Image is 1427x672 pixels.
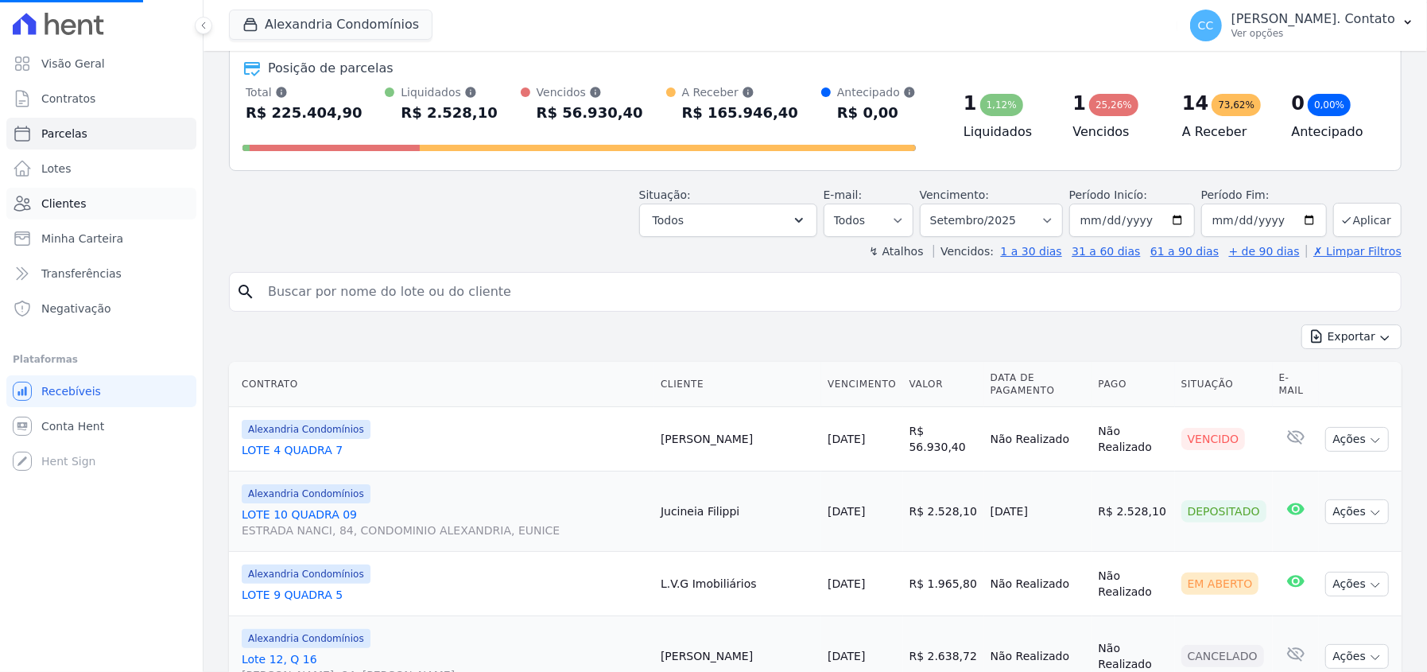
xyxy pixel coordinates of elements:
a: Minha Carteira [6,223,196,254]
div: R$ 0,00 [837,100,916,126]
a: 61 a 90 dias [1150,245,1219,258]
div: R$ 56.930,40 [537,100,643,126]
td: [PERSON_NAME] [654,407,821,472]
a: Negativação [6,293,196,324]
span: CC [1198,20,1214,31]
label: Vencidos: [933,245,994,258]
label: Período Fim: [1201,187,1327,204]
div: Liquidados [401,84,497,100]
span: Alexandria Condomínios [242,420,370,439]
div: Plataformas [13,350,190,369]
th: Data de Pagamento [984,362,1092,407]
a: [DATE] [828,433,865,445]
span: Negativação [41,301,111,317]
a: Conta Hent [6,410,196,442]
div: Em Aberto [1181,573,1259,595]
a: 31 a 60 dias [1072,245,1140,258]
td: R$ 2.528,10 [1092,472,1175,552]
div: 1,12% [980,94,1023,116]
a: Recebíveis [6,375,196,407]
div: 0 [1292,91,1305,116]
button: CC [PERSON_NAME]. Contato Ver opções [1177,3,1427,48]
i: search [236,282,255,301]
div: Vencido [1181,428,1246,450]
a: [DATE] [828,650,865,662]
div: Depositado [1181,500,1266,522]
th: E-mail [1273,362,1320,407]
th: Cliente [654,362,821,407]
td: Não Realizado [1092,552,1175,616]
a: Contratos [6,83,196,115]
h4: Antecipado [1292,122,1376,142]
div: R$ 2.528,10 [401,100,497,126]
span: Alexandria Condomínios [242,629,370,648]
span: Visão Geral [41,56,105,72]
button: Ações [1325,572,1389,596]
span: Minha Carteira [41,231,123,247]
span: Alexandria Condomínios [242,484,370,503]
label: Vencimento: [920,188,989,201]
div: 73,62% [1212,94,1261,116]
a: LOTE 4 QUADRA 7 [242,442,648,458]
span: Parcelas [41,126,87,142]
span: Alexandria Condomínios [242,565,370,584]
div: 14 [1182,91,1208,116]
span: Conta Hent [41,418,104,434]
a: Lotes [6,153,196,185]
span: Todos [653,211,684,230]
td: R$ 1.965,80 [903,552,984,616]
div: 1 [964,91,977,116]
a: [DATE] [828,505,865,518]
a: Transferências [6,258,196,289]
div: Total [246,84,363,100]
span: Recebíveis [41,383,101,399]
div: R$ 225.404,90 [246,100,363,126]
label: Situação: [639,188,691,201]
h4: Liquidados [964,122,1048,142]
td: Não Realizado [1092,407,1175,472]
div: 25,26% [1089,94,1138,116]
div: 1 [1073,91,1087,116]
h4: A Receber [1182,122,1266,142]
td: R$ 2.528,10 [903,472,984,552]
button: Aplicar [1333,203,1402,237]
span: Transferências [41,266,122,282]
div: 0,00% [1308,94,1351,116]
input: Buscar por nome do lote ou do cliente [258,276,1394,308]
div: R$ 165.946,40 [682,100,799,126]
td: Não Realizado [984,407,1092,472]
td: Não Realizado [984,552,1092,616]
a: LOTE 10 QUADRA 09ESTRADA NANCI, 84, CONDOMINIO ALEXANDRIA, EUNICE [242,507,648,538]
button: Todos [639,204,817,237]
h4: Vencidos [1073,122,1157,142]
span: Contratos [41,91,95,107]
th: Vencimento [821,362,902,407]
th: Situação [1175,362,1273,407]
td: R$ 56.930,40 [903,407,984,472]
div: Cancelado [1181,645,1264,667]
div: Vencidos [537,84,643,100]
a: LOTE 9 QUADRA 5 [242,587,648,603]
td: Jucineia Filippi [654,472,821,552]
div: A Receber [682,84,799,100]
div: Antecipado [837,84,916,100]
label: E-mail: [824,188,863,201]
p: [PERSON_NAME]. Contato [1231,11,1395,27]
a: Parcelas [6,118,196,150]
a: Visão Geral [6,48,196,80]
button: Ações [1325,427,1389,452]
a: 1 a 30 dias [1001,245,1062,258]
span: ESTRADA NANCI, 84, CONDOMINIO ALEXANDRIA, EUNICE [242,522,648,538]
label: ↯ Atalhos [869,245,923,258]
th: Contrato [229,362,654,407]
p: Ver opções [1231,27,1395,40]
th: Valor [903,362,984,407]
a: [DATE] [828,577,865,590]
button: Exportar [1301,324,1402,349]
a: ✗ Limpar Filtros [1306,245,1402,258]
span: Clientes [41,196,86,212]
label: Período Inicío: [1069,188,1147,201]
td: [DATE] [984,472,1092,552]
div: Posição de parcelas [268,59,394,78]
button: Ações [1325,499,1389,524]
